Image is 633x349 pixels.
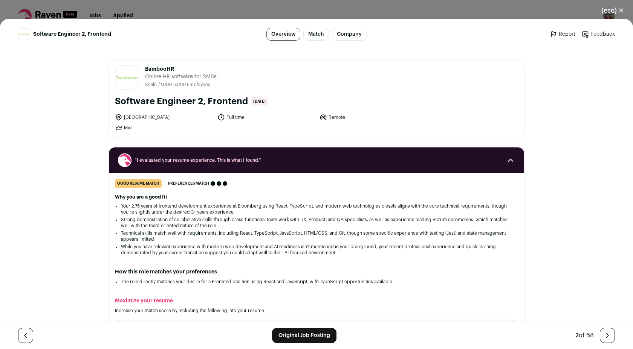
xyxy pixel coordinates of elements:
a: Company [332,28,367,41]
a: Original Job Posting [272,328,336,343]
li: Mid [115,124,213,132]
h2: Why you are a good fit [115,194,518,200]
li: Your 2.75 years of frontend development experience at Bloomberg using React, TypeScript, and mode... [121,203,512,215]
li: Technical skills match well with requirements, including React, TypeScript, JavaScript, HTML/CSS,... [121,230,512,242]
li: [GEOGRAPHIC_DATA] [115,114,213,121]
span: Preferences match [168,180,209,187]
h1: Software Engineer 2, Frontend [115,96,248,108]
h2: Maximize your resume [115,297,518,305]
li: While you have relevant experience with modern web development and AI readiness isn't mentioned i... [121,244,512,256]
li: Full time [217,114,315,121]
div: of 68 [575,331,594,340]
li: The role directly matches your desire for a Frontend position using React and JavaScript, with Ty... [121,279,512,285]
a: Overview [266,28,300,41]
h2: How this role matches your preferences [115,268,518,276]
span: BambooHR [145,65,218,73]
a: Feedback [581,30,615,38]
span: Software Engineer 2, Frontend [33,30,111,38]
span: “I evaluated your resume experience. This is what I found.” [135,157,498,163]
p: Increase your match score by including the following into your resume [115,308,518,314]
li: Strong demonstration of collaborative skills through cross-functional team work with UX, Product,... [121,217,512,229]
li: Remote [320,114,417,121]
a: Report [550,30,575,38]
div: good resume match [115,179,162,188]
span: Online HR software for SMBs. [145,73,218,80]
button: Close modal [592,2,633,19]
li: Scale [145,82,158,88]
a: Match [303,28,329,41]
li: / [158,82,210,88]
span: 1,000-5,000 Employees [160,82,210,87]
img: e805333036fc02d7e75c4de3cfcf27f2430b6fd3f0f23ea31ce7fac278b52089.png [18,33,30,35]
span: 2 [575,332,579,338]
img: e805333036fc02d7e75c4de3cfcf27f2430b6fd3f0f23ea31ce7fac278b52089.png [115,76,139,79]
span: [DATE] [251,97,268,106]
